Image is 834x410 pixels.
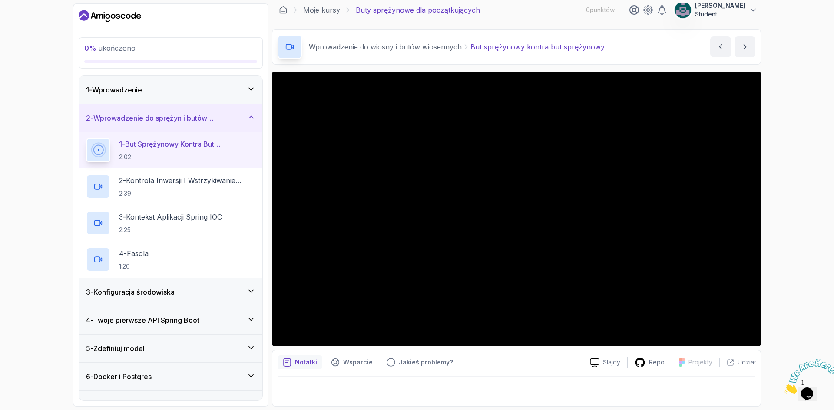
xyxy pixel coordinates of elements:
font: Konfiguracja środowiska [93,288,175,296]
font: 3 [86,288,90,296]
button: Przycisk opinii [381,355,458,369]
button: 2-Wprowadzenie do sprężyn i butów sprężynowych [79,104,262,132]
font: 4 [86,316,90,325]
font: - [122,140,125,148]
font: 2 [86,114,90,122]
font: - [90,400,93,409]
font: 2:39 [119,190,131,197]
button: poprzednia treść [710,36,731,57]
button: 5-Zdefiniuj model [79,335,262,362]
font: punktów [590,6,615,13]
font: Projekty [688,358,712,366]
a: Moje kursy [303,5,340,15]
font: Twoje pierwsze API Spring Boot [93,316,199,325]
font: - [123,213,126,221]
font: 2:25 [119,226,131,233]
button: Przycisk wsparcia [326,355,378,369]
font: 1:20 [119,262,130,270]
iframe: 1 - Spring vs Spring Boot [272,72,761,346]
font: 2 [119,176,123,185]
font: Wprowadzenie do sprężyn i butów sprężynowych [86,114,214,133]
font: 4 [119,249,124,258]
font: Slajdy [603,358,620,366]
font: Kontekst aplikacji Spring IOC [126,213,222,221]
a: Panel [279,6,288,14]
button: następna treść [735,36,755,57]
font: Student [695,10,717,18]
font: 1 [3,3,7,11]
font: Buty sprężynowe dla początkujących [356,6,480,14]
button: 3-Konfiguracja środowiska [79,278,262,306]
font: Konfiguracja baz danych [93,400,174,409]
button: 4-Twoje pierwsze API Spring Boot [79,306,262,334]
img: Przykuwający uwagę czat [3,3,57,38]
font: 1 [86,85,89,94]
iframe: widżet czatu [780,356,834,397]
font: 7 [86,400,90,409]
font: ukończono [98,44,136,52]
font: 6 [86,372,90,381]
font: Repo [649,358,665,366]
button: przycisk notatek [278,355,322,369]
button: 2-Kontrola inwersji i wstrzykiwanie zależności2:39 [86,174,255,199]
font: 0 [84,44,89,52]
a: Slajdy [583,358,627,367]
font: 2:02 [119,153,131,161]
font: Wprowadzenie do wiosny i butów wiosennych [309,43,462,51]
button: 6-Docker i Postgres [79,363,262,390]
font: - [123,176,126,185]
button: obraz profilu użytkownika[PERSON_NAME]Student [674,1,758,19]
font: Kontrola inwersji i wstrzykiwanie zależności [119,176,242,195]
font: Fasola [127,249,149,258]
font: Wsparcie [343,358,373,366]
font: 0 [586,6,590,13]
a: Repo [628,357,672,368]
font: - [124,249,127,258]
font: [PERSON_NAME] [695,2,745,9]
button: 1-But sprężynowy kontra but sprężynowy2:02 [86,138,255,162]
font: - [90,344,93,353]
font: - [90,316,93,325]
font: Docker i Postgres [93,372,152,381]
font: 1 [119,140,122,148]
font: Notatki [295,358,317,366]
font: Moje kursy [303,6,340,14]
font: Wprowadzenie [92,85,142,94]
font: - [89,85,92,94]
font: % [89,44,96,52]
font: Zdefiniuj model [93,344,145,353]
font: 3 [119,213,123,221]
font: But sprężynowy kontra but sprężynowy [470,43,605,51]
img: obraz profilu użytkownika [675,2,691,18]
button: Udział [719,358,755,367]
button: 1-Wprowadzenie [79,76,262,104]
font: - [90,372,93,381]
font: - [90,288,93,296]
font: 5 [86,344,90,353]
button: 4-Fasola1:20 [86,247,255,272]
font: Jakieś problemy? [399,358,453,366]
font: - [90,114,93,122]
a: Panel [79,9,141,23]
button: 3-Kontekst aplikacji Spring IOC2:25 [86,211,255,235]
font: But sprężynowy kontra but sprężynowy [119,140,221,159]
font: Udział [738,358,755,366]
